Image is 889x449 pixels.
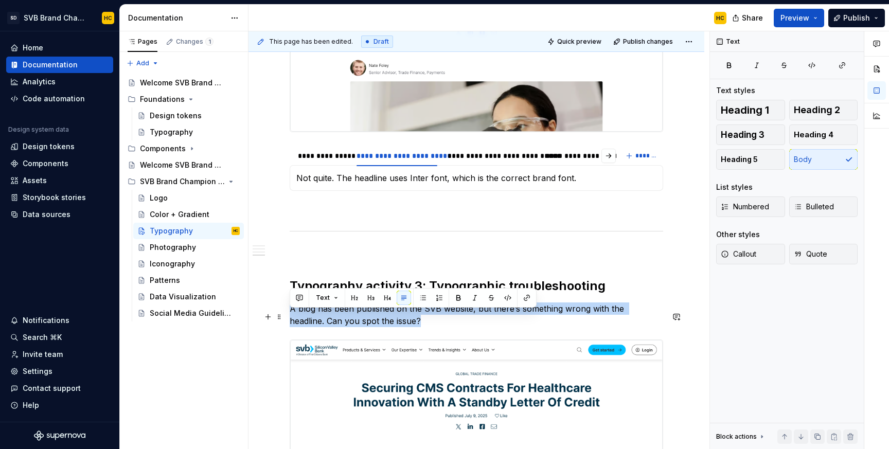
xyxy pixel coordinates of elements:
div: Typography [150,127,193,137]
div: Typography [150,226,193,236]
button: Quote [789,244,858,264]
div: Contact support [23,383,81,393]
button: Search ⌘K [6,329,113,346]
span: Bulleted [794,202,834,212]
span: Publish changes [623,38,673,46]
div: Other styles [716,229,760,240]
div: Data sources [23,209,70,220]
div: SD [7,12,20,24]
div: Documentation [128,13,225,23]
a: Iconography [133,256,244,272]
div: Components [123,140,244,157]
a: Design tokens [133,107,244,124]
span: Publish [843,13,870,23]
div: Components [140,143,186,154]
span: Add [136,59,149,67]
div: List styles [716,182,753,192]
div: Color + Gradient [150,209,209,220]
button: Help [6,397,113,414]
span: Heading 1 [721,105,769,115]
button: Callout [716,244,785,264]
h2: Typography activity 3: Typographic troubleshooting [290,278,663,294]
div: Settings [23,366,52,376]
p: Not quite. The headline uses Inter font, which is the correct brand font. [296,172,656,184]
div: Storybook stories [23,192,86,203]
button: Bulleted [789,196,858,217]
a: Data sources [6,206,113,223]
a: Welcome SVB Brand Champions! [123,75,244,91]
div: Notifications [23,315,69,326]
div: HC [104,14,112,22]
div: HC [716,14,724,22]
span: Quote [794,249,827,259]
span: Draft [374,38,389,46]
a: Social Media Guidelines [133,305,244,321]
span: Heading 4 [794,130,833,140]
div: HC [234,226,238,236]
div: Logo [150,193,168,203]
button: Heading 5 [716,149,785,170]
a: Documentation [6,57,113,73]
div: Help [23,400,39,410]
a: Analytics [6,74,113,90]
button: Quick preview [544,34,606,49]
div: Home [23,43,43,53]
span: Heading 3 [721,130,764,140]
span: Share [742,13,763,23]
div: Invite team [23,349,63,360]
p: A blog has been published on the SVB website, but there’s something wrong with the headline. Can ... [290,302,663,327]
a: Home [6,40,113,56]
div: Social Media Guidelines [150,308,235,318]
div: Design tokens [23,141,75,152]
button: Heading 4 [789,124,858,145]
div: Design system data [8,125,69,134]
span: Heading 5 [721,154,758,165]
a: Logo [133,190,244,206]
a: Welcome SVB Brand Champions! [123,157,244,173]
div: Components [23,158,68,169]
span: Heading 2 [794,105,840,115]
div: Block actions [716,433,757,441]
div: Welcome SVB Brand Champions! [140,160,225,170]
button: Publish [828,9,885,27]
span: Numbered [721,202,769,212]
a: Storybook stories [6,189,113,206]
div: Changes [176,38,214,46]
div: Foundations [123,91,244,107]
div: Data Visualization [150,292,216,302]
a: Photography [133,239,244,256]
div: Code automation [23,94,85,104]
button: SDSVB Brand ChampionsHC [2,7,117,29]
div: Search ⌘K [23,332,62,343]
a: Typography [133,124,244,140]
div: Page tree [123,75,244,321]
svg: Supernova Logo [34,430,85,441]
a: Design tokens [6,138,113,155]
span: Callout [721,249,756,259]
button: Add [123,56,162,70]
button: Share [727,9,770,27]
div: Patterns [150,275,180,285]
button: Heading 2 [789,100,858,120]
div: Assets [23,175,47,186]
div: SVB Brand Champion Curriculum [123,173,244,190]
a: Assets [6,172,113,189]
div: Foundations [140,94,185,104]
div: Text styles [716,85,755,96]
button: Heading 1 [716,100,785,120]
a: Data Visualization [133,289,244,305]
div: Pages [128,38,157,46]
div: Iconography [150,259,195,269]
div: SVB Brand Champion Curriculum [140,176,225,187]
button: Numbered [716,196,785,217]
a: Code automation [6,91,113,107]
button: Publish changes [610,34,678,49]
button: Preview [774,9,824,27]
a: Invite team [6,346,113,363]
a: TypographyHC [133,223,244,239]
span: Preview [780,13,809,23]
div: Analytics [23,77,56,87]
div: Welcome SVB Brand Champions! [140,78,225,88]
button: Notifications [6,312,113,329]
